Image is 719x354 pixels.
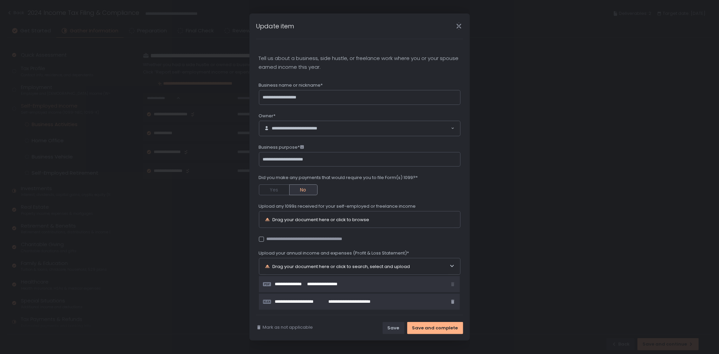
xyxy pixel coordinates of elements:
[263,324,313,330] span: Mark as not applicable
[259,250,409,256] span: Upload your annual income and expenses (Profit & Loss Statement)*
[332,125,450,132] input: Search for option
[259,144,304,150] span: Business purpose*
[388,325,399,331] div: Save
[289,184,318,195] button: No
[259,54,460,71] p: Tell us about a business, side hustle, or freelance work where you or your spouse earned income t...
[407,322,463,334] button: Save and complete
[256,324,313,330] button: Mark as not applicable
[273,217,369,222] div: Drag your document here or click to browse
[259,121,460,136] div: Search for option
[259,82,323,88] span: Business name or nickname*
[259,175,418,181] span: Did you make any payments that would require you to file Form(s) 1099?*
[383,322,405,334] button: Save
[256,22,294,31] h1: Update item
[412,325,458,331] div: Save and complete
[259,184,289,195] button: Yes
[259,113,276,119] span: Owner*
[448,22,470,30] div: Close
[259,203,416,209] span: Upload any 1099s received for your self-employed or freelance income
